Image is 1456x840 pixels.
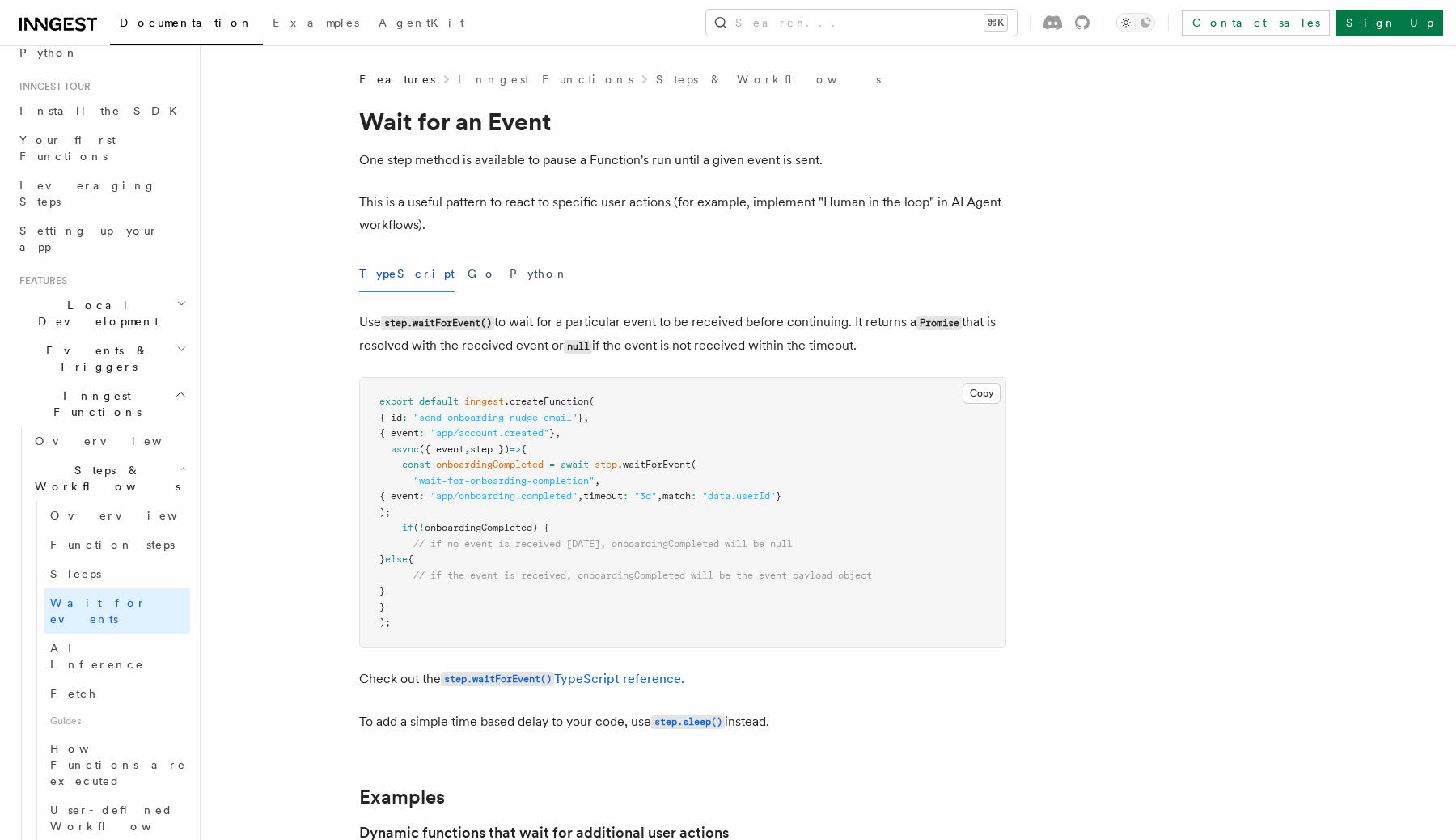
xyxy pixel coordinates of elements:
span: Steps & Workflows [28,462,180,494]
span: Events & Triggers [13,342,176,375]
span: , [578,490,583,502]
span: Guides [44,708,190,734]
span: } [379,585,385,596]
span: : [419,427,425,439]
span: timeout [583,490,623,502]
span: => [510,443,521,455]
a: Function steps [44,530,190,559]
span: } [549,427,555,439]
span: Install the SDK [19,104,187,117]
span: AI Inference [50,642,144,671]
a: How Functions are executed [44,734,190,795]
span: } [578,412,583,423]
span: // if no event is received [DATE], onboardingCompleted will be null [413,538,793,549]
p: One step method is available to pause a Function's run until a given event is sent. [359,149,1006,172]
a: Contact sales [1182,10,1330,36]
span: } [776,490,781,502]
button: Events & Triggers [13,336,190,381]
p: This is a useful pattern to react to specific user actions (for example, implement "Human in the ... [359,191,1006,236]
span: async [391,443,419,455]
span: ! [419,522,425,533]
span: await [561,459,589,470]
span: = [549,459,555,470]
a: Overview [28,426,190,456]
code: null [564,340,592,354]
span: { [521,443,527,455]
span: .waitForEvent [617,459,691,470]
kbd: ⌘K [984,15,1007,31]
span: Inngest Functions [13,388,175,420]
span: Documentation [120,16,253,29]
a: Steps & Workflows [656,71,881,87]
span: , [583,412,589,423]
a: Setting up your app [13,216,190,261]
button: Steps & Workflows [28,456,190,501]
span: "app/onboarding.completed" [430,490,578,502]
span: Inngest tour [13,80,91,93]
span: How Functions are executed [50,742,186,787]
span: Your first Functions [19,134,116,163]
span: , [657,490,662,502]
a: step.waitForEvent()TypeScript reference. [441,671,684,686]
a: Examples [359,786,445,808]
span: "3d" [634,490,657,502]
span: } [379,554,385,565]
p: Use to wait for a particular event to be received before continuing. It returns a that is resolve... [359,311,1006,358]
span: export [379,396,413,407]
span: const [402,459,430,470]
span: { id [379,412,402,423]
span: Features [13,274,67,287]
span: : [419,490,425,502]
button: Go [468,256,497,292]
span: onboardingCompleted) { [425,522,549,533]
span: Setting up your app [19,224,159,253]
button: TypeScript [359,256,455,292]
span: } [379,601,385,613]
button: Inngest Functions [13,381,190,426]
button: Copy [963,383,1001,404]
span: "app/account.created" [430,427,549,439]
span: .createFunction [504,396,589,407]
span: ); [379,507,391,518]
span: Function steps [50,538,175,551]
a: AgentKit [369,5,474,44]
a: Wait for events [44,588,190,634]
span: Overview [35,435,201,448]
span: "send-onboarding-nudge-email" [413,412,578,423]
span: Wait for events [50,596,146,626]
a: Overview [44,501,190,530]
span: : [623,490,629,502]
a: Sign Up [1336,10,1443,36]
span: Features [359,71,435,87]
span: Leveraging Steps [19,179,156,208]
a: AI Inference [44,634,190,679]
span: Local Development [13,297,176,329]
a: Inngest Functions [458,71,633,87]
span: Overview [50,509,217,522]
span: AgentKit [379,16,464,29]
code: Promise [916,316,962,330]
a: Leveraging Steps [13,171,190,216]
span: , [464,443,470,455]
span: step }) [470,443,510,455]
span: { event [379,490,419,502]
a: Fetch [44,679,190,708]
a: Documentation [110,5,263,45]
span: Fetch [50,687,97,700]
a: Examples [263,5,369,44]
span: ({ event [419,443,464,455]
span: default [419,396,459,407]
span: : [402,412,408,423]
button: Local Development [13,291,190,336]
span: ( [413,522,419,533]
span: else [385,554,408,565]
span: , [595,475,600,486]
code: step.sleep() [651,715,725,729]
span: Sleeps [50,567,101,580]
code: step.waitForEvent() [441,672,554,686]
button: Python [510,256,569,292]
a: step.sleep() [651,714,725,729]
span: "wait-for-onboarding-completion" [413,475,595,486]
h1: Wait for an Event [359,107,1006,136]
span: "data.userId" [702,490,776,502]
